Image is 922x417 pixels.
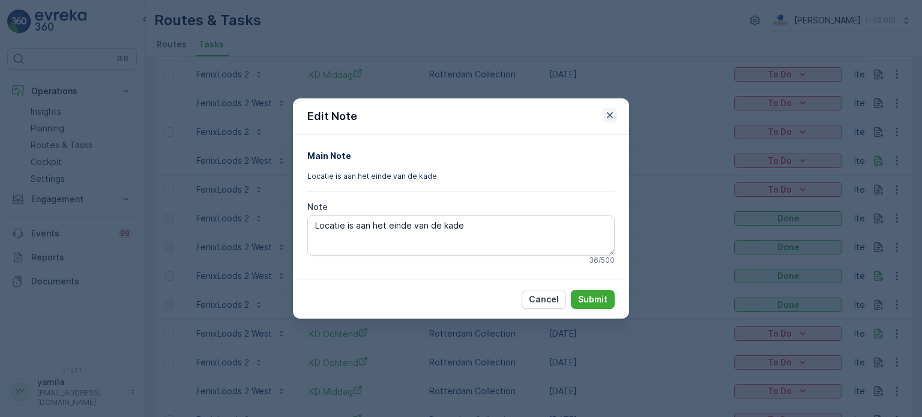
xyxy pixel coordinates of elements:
p: Edit Note [307,108,357,125]
button: Cancel [522,290,566,309]
p: Cancel [529,293,559,305]
p: Locatie is aan het einde van de kade [307,172,615,181]
h4: Main Note [307,149,615,162]
label: Note [307,202,328,212]
p: Submit [578,293,607,305]
button: Submit [571,290,615,309]
textarea: Locatie is aan het einde van de kade [307,215,615,255]
p: 36 / 500 [589,256,615,265]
